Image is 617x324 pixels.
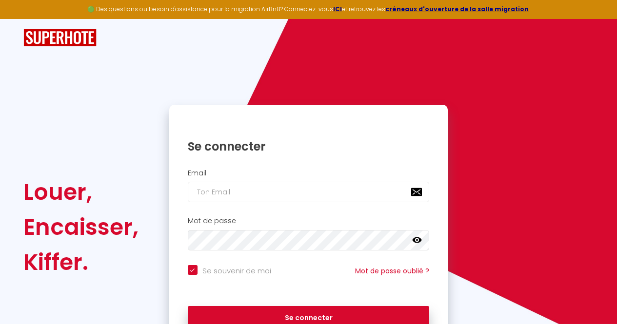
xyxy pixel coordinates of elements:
img: SuperHote logo [23,29,97,47]
h1: Se connecter [188,139,430,154]
div: Kiffer. [23,245,139,280]
a: Mot de passe oublié ? [355,266,429,276]
a: créneaux d'ouverture de la salle migration [385,5,529,13]
a: ICI [333,5,342,13]
div: Encaisser, [23,210,139,245]
div: Louer, [23,174,139,210]
h2: Email [188,169,430,177]
input: Ton Email [188,182,430,202]
h2: Mot de passe [188,217,430,225]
